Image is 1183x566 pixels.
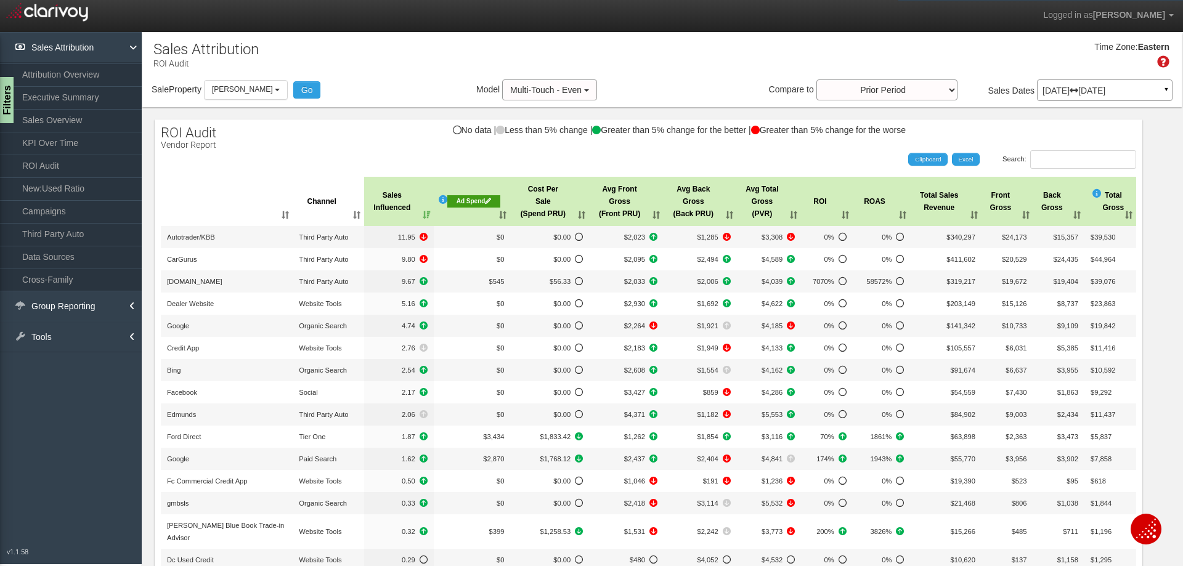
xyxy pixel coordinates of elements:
[951,528,975,535] span: $15,266
[595,231,657,243] span: +340
[743,408,795,421] span: +2509
[167,256,197,263] span: CarGurus
[801,177,853,226] th: ROI: activate to sort column ascending
[489,278,505,285] span: $545
[670,342,731,354] span: -235
[1057,322,1078,329] span: $9,109
[1006,433,1026,440] span: $2,363
[299,233,348,241] span: Third Party Auto
[807,431,847,443] span: +156%
[595,342,657,354] span: +924
[859,554,905,566] span: No Data to compare%
[1006,366,1026,374] span: $6,637
[595,364,657,376] span: +1510
[1054,233,1078,241] span: $15,357
[516,364,583,376] span: No Data to compare
[595,554,657,566] span: No Data to compare
[502,79,597,100] button: Multi-Touch - Even
[516,431,583,443] span: -18,200.59
[370,275,428,288] span: +2.71
[807,453,847,465] span: +171%
[167,556,214,564] span: Dc Used Credit
[1057,455,1078,463] span: $3,902
[1006,455,1026,463] span: $3,956
[1091,455,1112,463] span: $7,858
[859,408,905,421] span: No Data to compare%
[743,475,795,487] span: -5530
[807,253,847,265] span: No Data to compare%
[670,497,731,509] span: -38
[299,411,348,418] span: Third Party Auto
[516,497,583,509] span: No Data to compare
[1033,177,1085,226] th: BackGross: activate to sort column ascending
[1084,177,1136,226] th: <i style="position:absolute;font-size:14px;z-index:100;color:#2f9fe0" tooltip="" data-toggle="pop...
[370,364,428,376] span: +0.81
[670,475,731,487] span: -2263
[743,431,795,443] span: +380
[1093,10,1165,20] span: [PERSON_NAME]
[167,233,215,241] span: Autotrader/KBB
[1002,278,1026,285] span: $19,672
[161,125,216,140] span: ROI Audit
[370,475,428,487] span: +0.48
[743,342,795,354] span: +690
[1091,278,1115,285] span: $39,076
[859,497,905,509] span: No Data to compare%
[516,525,583,538] span: -1,407.53
[1091,256,1115,263] span: $44,964
[946,322,975,329] span: $141,342
[497,300,504,307] span: $0
[167,389,197,396] span: Facebook
[737,177,802,226] th: Avg TotalGross (PVR): activate to sort column ascending
[859,231,905,243] span: No Data to compare%
[152,84,169,94] span: Sale
[1067,477,1078,485] span: $95
[167,433,201,440] span: Ford Direct
[807,386,847,398] span: +31%
[167,278,222,285] span: [DOMAIN_NAME]
[167,499,189,507] span: gmbsls
[595,320,657,332] span: -499
[293,177,364,226] th: Channel: activate to sort column ascending
[299,366,347,374] span: Organic Search
[299,322,347,329] span: Organic Search
[670,408,731,421] span: -65
[1138,41,1169,54] div: Eastern
[670,297,731,310] span: +622
[516,320,583,332] span: No Data to compare
[807,554,847,566] span: No Data to compare%
[743,253,795,265] span: +944
[1006,411,1026,418] span: $9,003
[859,475,905,487] span: No Data to compare%
[595,253,657,265] span: +122
[1091,322,1115,329] span: $19,842
[1091,300,1115,307] span: $23,863
[743,453,795,465] span: +131
[910,177,982,226] th: Total SalesRevenue: activate to sort column ascending
[915,156,941,163] span: Clipboard
[483,433,504,440] span: $3,434
[807,497,847,509] span: No Data to compare%
[1161,83,1172,102] a: ▼
[859,364,905,376] span: No Data to compare%
[299,477,341,485] span: Website Tools
[982,177,1033,226] th: FrontGross: activate to sort column ascending
[1002,300,1026,307] span: $15,126
[516,253,583,265] span: No Data to compare
[299,455,336,463] span: Paid Search
[951,477,975,485] span: $19,390
[595,497,657,509] span: -624
[516,275,583,288] span: No Data to compare
[743,386,795,398] span: +1741
[370,253,428,265] span: -6.88
[516,297,583,310] span: No Data to compare
[670,386,731,398] span: -723
[951,556,975,564] span: $10,620
[1002,150,1136,169] label: Search:
[497,499,504,507] span: $0
[167,366,181,374] span: Bing
[483,455,504,463] span: $2,870
[167,522,284,541] span: [PERSON_NAME] Blue Book Trade-in Advisor
[807,525,847,538] span: +141%
[988,86,1010,95] span: Sales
